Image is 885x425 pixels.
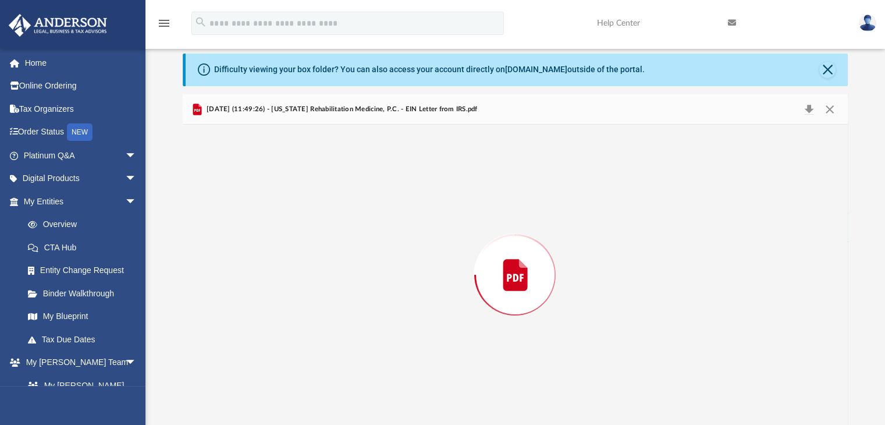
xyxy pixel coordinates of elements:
button: Close [819,101,840,118]
img: Anderson Advisors Platinum Portal [5,14,111,37]
button: Download [799,101,820,118]
a: Overview [16,213,154,236]
a: My Entitiesarrow_drop_down [8,190,154,213]
a: My [PERSON_NAME] Team [16,374,143,411]
span: arrow_drop_down [125,351,148,375]
span: arrow_drop_down [125,190,148,214]
a: My Blueprint [16,305,148,328]
span: arrow_drop_down [125,167,148,191]
a: Online Ordering [8,75,154,98]
i: menu [157,16,171,30]
a: Entity Change Request [16,259,154,282]
a: Home [8,51,154,75]
span: [DATE] (11:49:26) - [US_STATE] Rehabilitation Medicine, P.C. - EIN Letter from IRS.pdf [204,104,478,115]
div: NEW [67,123,93,141]
i: search [194,16,207,29]
div: Difficulty viewing your box folder? You can also access your account directly on outside of the p... [214,63,645,76]
a: Digital Productsarrow_drop_down [8,167,154,190]
a: Platinum Q&Aarrow_drop_down [8,144,154,167]
a: Order StatusNEW [8,121,154,144]
a: My [PERSON_NAME] Teamarrow_drop_down [8,351,148,374]
span: arrow_drop_down [125,144,148,168]
a: Binder Walkthrough [16,282,154,305]
img: User Pic [859,15,876,31]
a: [DOMAIN_NAME] [505,65,567,74]
a: Tax Organizers [8,97,154,121]
a: menu [157,22,171,30]
a: Tax Due Dates [16,328,154,351]
button: Close [819,62,836,78]
a: CTA Hub [16,236,154,259]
